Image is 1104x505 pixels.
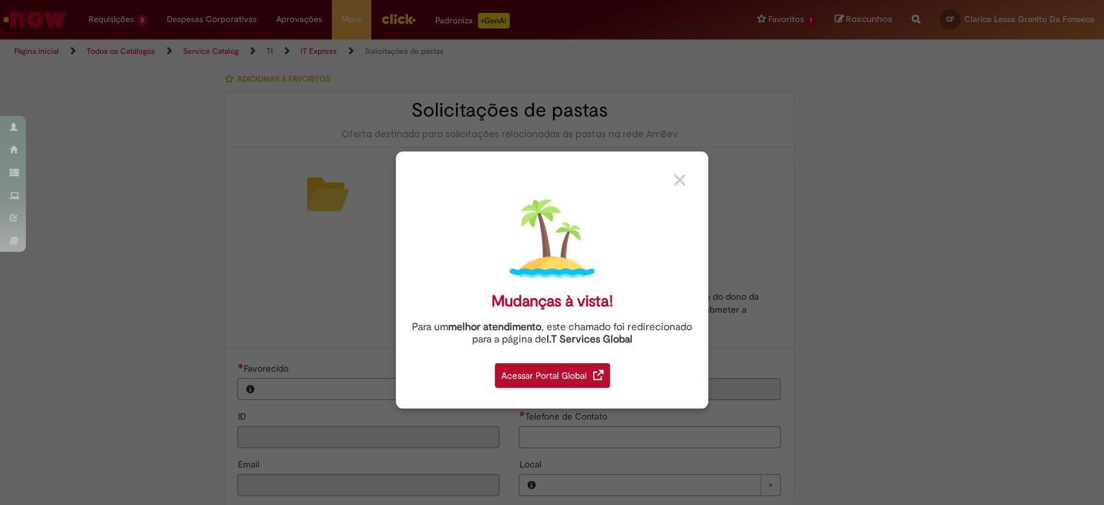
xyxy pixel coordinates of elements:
[547,326,633,346] a: I.T Services Global
[593,370,603,380] img: redirect_link.png
[510,196,594,281] img: island.png
[406,321,698,346] div: Para um , este chamado foi redirecionado para a página de
[492,292,613,311] div: Mudanças à vista!
[495,363,610,388] div: Acessar Portal Global
[495,356,610,388] a: Acessar Portal Global
[448,320,541,333] strong: melhor atendimento
[674,174,686,186] img: close_button_grey.png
